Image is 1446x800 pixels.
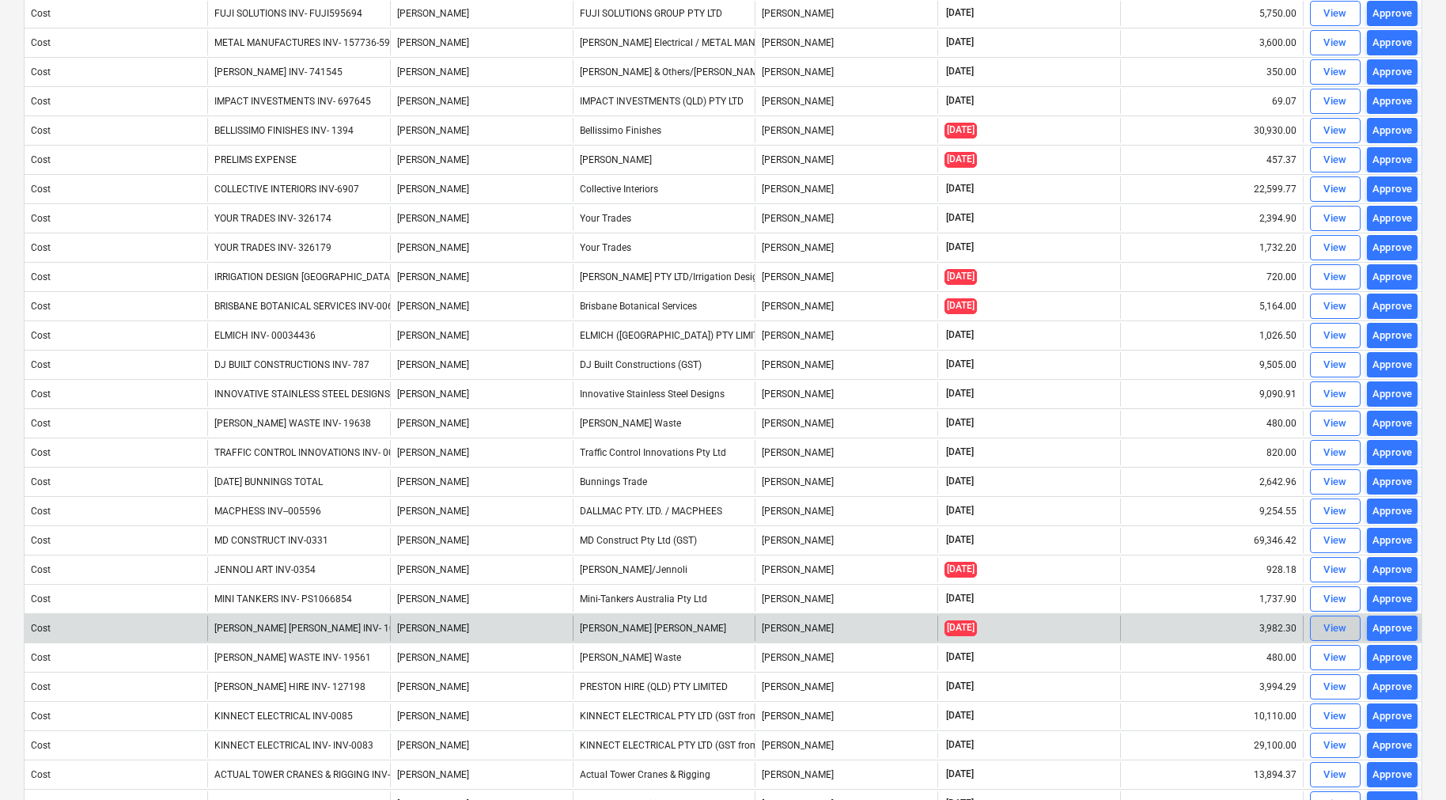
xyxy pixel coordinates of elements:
[944,6,975,20] span: [DATE]
[1120,323,1303,348] div: 1,026.50
[573,59,755,85] div: [PERSON_NAME] & Others/[PERSON_NAME]
[397,8,469,19] span: Della Rosa
[1367,235,1418,260] button: Approve
[1372,473,1413,491] div: Approve
[944,445,975,459] span: [DATE]
[573,381,755,407] div: Innovative Stainless Steel Designs
[1323,34,1347,52] div: View
[214,418,371,429] div: [PERSON_NAME] WASTE INV- 19638
[573,30,755,55] div: [PERSON_NAME] Electrical / METAL MANUFACTURES PTY LIMITED
[1372,385,1413,404] div: Approve
[1323,239,1347,257] div: View
[1120,616,1303,641] div: 3,982.30
[1372,561,1413,579] div: Approve
[1120,469,1303,495] div: 2,642.96
[944,358,975,371] span: [DATE]
[1310,499,1361,524] button: View
[944,562,977,577] span: [DATE]
[397,740,469,751] span: Della Rosa
[1310,440,1361,465] button: View
[1120,528,1303,553] div: 69,346.42
[1372,122,1413,140] div: Approve
[755,616,937,641] div: [PERSON_NAME]
[214,96,371,107] div: IMPACT INVESTMENTS INV- 697645
[1323,766,1347,784] div: View
[1310,30,1361,55] button: View
[31,154,51,165] div: Cost
[1372,34,1413,52] div: Approve
[573,323,755,348] div: ELMICH ([GEOGRAPHIC_DATA]) PTY LIMITED
[31,652,51,663] div: Cost
[31,564,51,575] div: Cost
[1310,528,1361,553] button: View
[1323,678,1347,696] div: View
[1372,502,1413,521] div: Approve
[1120,176,1303,202] div: 22,599.77
[397,301,469,312] span: Della Rosa
[1372,210,1413,228] div: Approve
[397,447,469,458] span: Della Rosa
[214,564,316,575] div: JENNOLI ART INV-0354
[573,557,755,582] div: [PERSON_NAME]/Jennoli
[1372,63,1413,82] div: Approve
[1323,707,1347,726] div: View
[214,623,400,634] div: [PERSON_NAME] [PERSON_NAME] INV- 102
[1323,385,1347,404] div: View
[1323,737,1347,755] div: View
[214,711,353,722] div: KINNECT ELECTRICAL INV-0085
[573,352,755,377] div: DJ Built Constructions (GST)
[1367,616,1418,641] button: Approve
[755,674,937,700] div: [PERSON_NAME]
[1372,590,1413,609] div: Approve
[31,213,51,224] div: Cost
[944,680,975,693] span: [DATE]
[944,182,975,195] span: [DATE]
[397,359,469,370] span: Della Rosa
[214,301,399,312] div: BRISBANE BOTANICAL SERVICES INV-0067
[1323,63,1347,82] div: View
[1367,499,1418,524] button: Approve
[944,65,975,78] span: [DATE]
[1120,703,1303,729] div: 10,110.00
[1367,381,1418,407] button: Approve
[1310,411,1361,436] button: View
[573,176,755,202] div: Collective Interiors
[1310,323,1361,348] button: View
[1372,444,1413,462] div: Approve
[573,411,755,436] div: [PERSON_NAME] Waste
[1120,118,1303,143] div: 30,930.00
[1310,762,1361,787] button: View
[397,681,469,692] span: Della Rosa
[31,535,51,546] div: Cost
[944,152,977,167] span: [DATE]
[214,593,352,605] div: MINI TANKERS INV- PS1066854
[1120,89,1303,114] div: 69.07
[397,623,469,634] span: Della Rosa
[1310,703,1361,729] button: View
[1367,89,1418,114] button: Approve
[1367,352,1418,377] button: Approve
[755,469,937,495] div: [PERSON_NAME]
[1310,616,1361,641] button: View
[397,96,469,107] span: Della Rosa
[1310,235,1361,260] button: View
[1372,532,1413,550] div: Approve
[755,264,937,290] div: [PERSON_NAME]
[397,535,469,546] span: Della Rosa
[1120,294,1303,319] div: 5,164.00
[573,118,755,143] div: Bellissimo Finishes
[944,592,975,605] span: [DATE]
[1367,411,1418,436] button: Approve
[397,769,469,780] span: Della Rosa
[397,476,469,487] span: Della Rosa
[1120,411,1303,436] div: 480.00
[1367,440,1418,465] button: Approve
[31,37,51,48] div: Cost
[755,411,937,436] div: [PERSON_NAME]
[573,616,755,641] div: [PERSON_NAME] [PERSON_NAME]
[1323,620,1347,638] div: View
[31,96,51,107] div: Cost
[755,762,937,787] div: [PERSON_NAME]
[214,769,412,780] div: ACTUAL TOWER CRANES & RIGGING INV-0047
[1367,557,1418,582] button: Approve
